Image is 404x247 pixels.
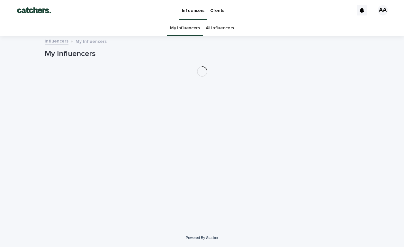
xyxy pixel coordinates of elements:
[45,49,360,59] h1: My Influencers
[378,5,388,15] div: AA
[76,37,107,44] p: My Influencers
[186,236,218,240] a: Powered By Stacker
[170,21,200,36] a: My Influencers
[206,21,234,36] a: All Influencers
[45,37,68,44] a: Influencers
[13,4,55,17] img: v2itfyCJQeeYoQfrvWhc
